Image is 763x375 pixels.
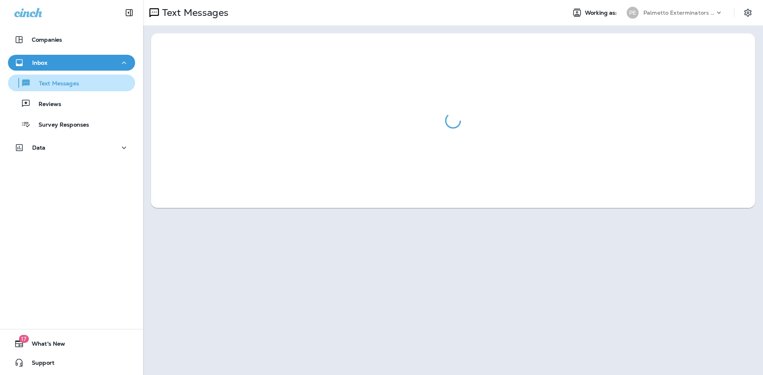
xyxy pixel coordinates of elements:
[8,32,135,48] button: Companies
[32,60,47,66] p: Inbox
[31,80,79,88] p: Text Messages
[8,336,135,352] button: 17What's New
[627,7,639,19] div: PE
[24,340,65,350] span: What's New
[24,360,54,369] span: Support
[8,95,135,112] button: Reviews
[585,10,619,16] span: Working as:
[741,6,755,20] button: Settings
[19,335,29,343] span: 17
[8,75,135,91] button: Text Messages
[32,37,62,43] p: Companies
[118,5,140,21] button: Collapse Sidebar
[31,101,61,108] p: Reviews
[643,10,715,16] p: Palmetto Exterminators LLC
[31,121,89,129] p: Survey Responses
[159,7,229,19] p: Text Messages
[8,140,135,156] button: Data
[8,116,135,133] button: Survey Responses
[8,55,135,71] button: Inbox
[32,144,46,151] p: Data
[8,355,135,371] button: Support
